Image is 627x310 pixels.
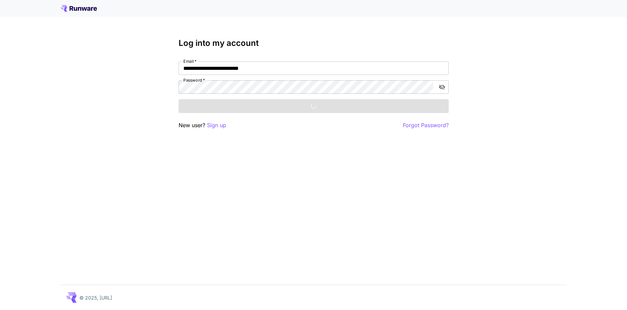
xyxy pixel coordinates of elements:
h3: Log into my account [179,38,449,48]
p: © 2025, [URL] [79,294,112,301]
label: Password [183,77,205,83]
p: New user? [179,121,226,130]
button: toggle password visibility [436,81,448,93]
label: Email [183,58,197,64]
button: Forgot Password? [403,121,449,130]
button: Sign up [207,121,226,130]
